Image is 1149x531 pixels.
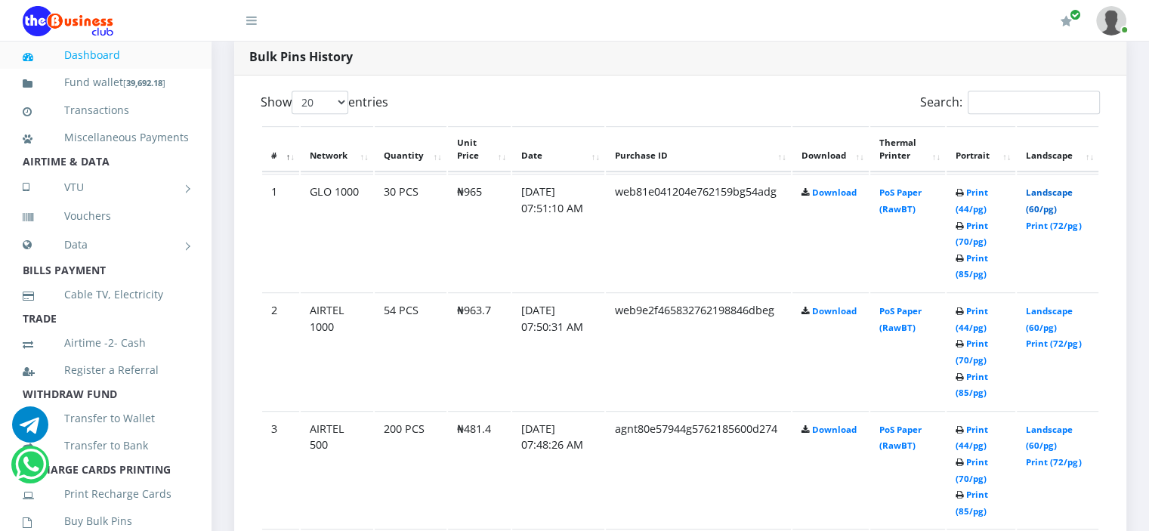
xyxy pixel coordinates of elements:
img: User [1096,6,1126,36]
a: PoS Paper (RawBT) [879,424,922,452]
a: Download [812,187,857,198]
label: Show entries [261,91,388,114]
a: Data [23,226,189,264]
td: ₦481.4 [448,411,511,528]
td: [DATE] 07:50:31 AM [512,292,604,409]
a: Print (85/pg) [956,489,988,517]
td: 1 [262,174,299,291]
a: Print (70/pg) [956,220,988,248]
small: [ ] [123,77,165,88]
a: Print (44/pg) [956,424,988,452]
a: Print (70/pg) [956,338,988,366]
select: Showentries [292,91,348,114]
td: 30 PCS [375,174,446,291]
a: Landscape (60/pg) [1026,187,1073,215]
input: Search: [968,91,1100,114]
td: AIRTEL 1000 [301,292,373,409]
a: Landscape (60/pg) [1026,305,1073,333]
a: Transfer to Bank [23,428,189,463]
th: Thermal Printer: activate to sort column ascending [870,126,945,173]
a: Vouchers [23,199,189,233]
th: Purchase ID: activate to sort column ascending [606,126,791,173]
th: #: activate to sort column descending [262,126,299,173]
a: Chat for support [15,458,46,483]
a: Print (72/pg) [1026,220,1081,231]
a: Cable TV, Electricity [23,277,189,312]
th: Quantity: activate to sort column ascending [375,126,446,173]
a: Chat for support [12,418,48,443]
td: web81e041204e762159bg54adg [606,174,791,291]
a: Register a Referral [23,353,189,387]
a: Print Recharge Cards [23,477,189,511]
a: Print (70/pg) [956,456,988,484]
span: Renew/Upgrade Subscription [1070,9,1081,20]
strong: Bulk Pins History [249,48,353,65]
th: Unit Price: activate to sort column ascending [448,126,511,173]
a: PoS Paper (RawBT) [879,305,922,333]
a: Download [812,305,857,316]
a: Dashboard [23,38,189,73]
a: Print (85/pg) [956,252,988,280]
td: ₦965 [448,174,511,291]
a: Print (44/pg) [956,305,988,333]
th: Download: activate to sort column ascending [792,126,869,173]
i: Renew/Upgrade Subscription [1061,15,1072,27]
td: [DATE] 07:48:26 AM [512,411,604,528]
b: 39,692.18 [126,77,162,88]
a: Download [812,424,857,435]
th: Portrait: activate to sort column ascending [947,126,1016,173]
td: 3 [262,411,299,528]
a: Print (85/pg) [956,371,988,399]
th: Date: activate to sort column ascending [512,126,604,173]
td: agnt80e57944g5762185600d274 [606,411,791,528]
td: web9e2f465832762198846dbeg [606,292,791,409]
td: 2 [262,292,299,409]
a: Transactions [23,93,189,128]
th: Landscape: activate to sort column ascending [1017,126,1098,173]
td: GLO 1000 [301,174,373,291]
a: Transfer to Wallet [23,401,189,436]
img: Logo [23,6,113,36]
a: Print (44/pg) [956,187,988,215]
a: PoS Paper (RawBT) [879,187,922,215]
a: Landscape (60/pg) [1026,424,1073,452]
a: Miscellaneous Payments [23,120,189,155]
a: Print (72/pg) [1026,456,1081,468]
th: Network: activate to sort column ascending [301,126,373,173]
td: 200 PCS [375,411,446,528]
a: Print (72/pg) [1026,338,1081,349]
td: 54 PCS [375,292,446,409]
td: ₦963.7 [448,292,511,409]
td: [DATE] 07:51:10 AM [512,174,604,291]
td: AIRTEL 500 [301,411,373,528]
label: Search: [920,91,1100,114]
a: VTU [23,168,189,206]
a: Fund wallet[39,692.18] [23,65,189,100]
a: Airtime -2- Cash [23,326,189,360]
